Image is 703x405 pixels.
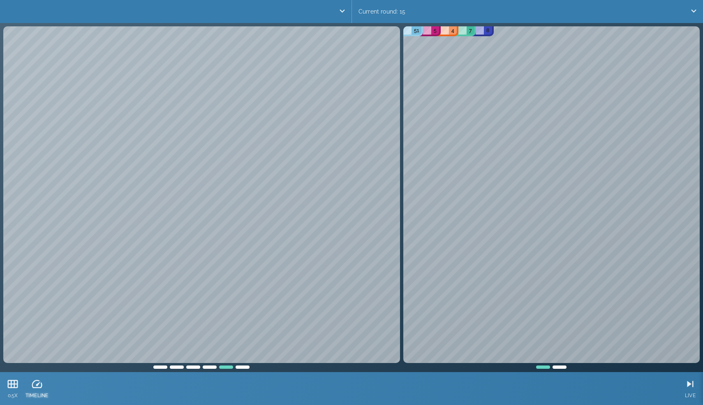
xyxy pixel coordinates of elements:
[469,26,472,35] p: 7
[434,26,437,35] p: 5
[25,392,48,399] p: TIMELINE
[486,26,489,35] p: 8
[414,26,419,35] p: 51
[7,392,19,399] p: 0.5X
[684,392,696,399] p: LIVE
[451,26,454,35] p: 4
